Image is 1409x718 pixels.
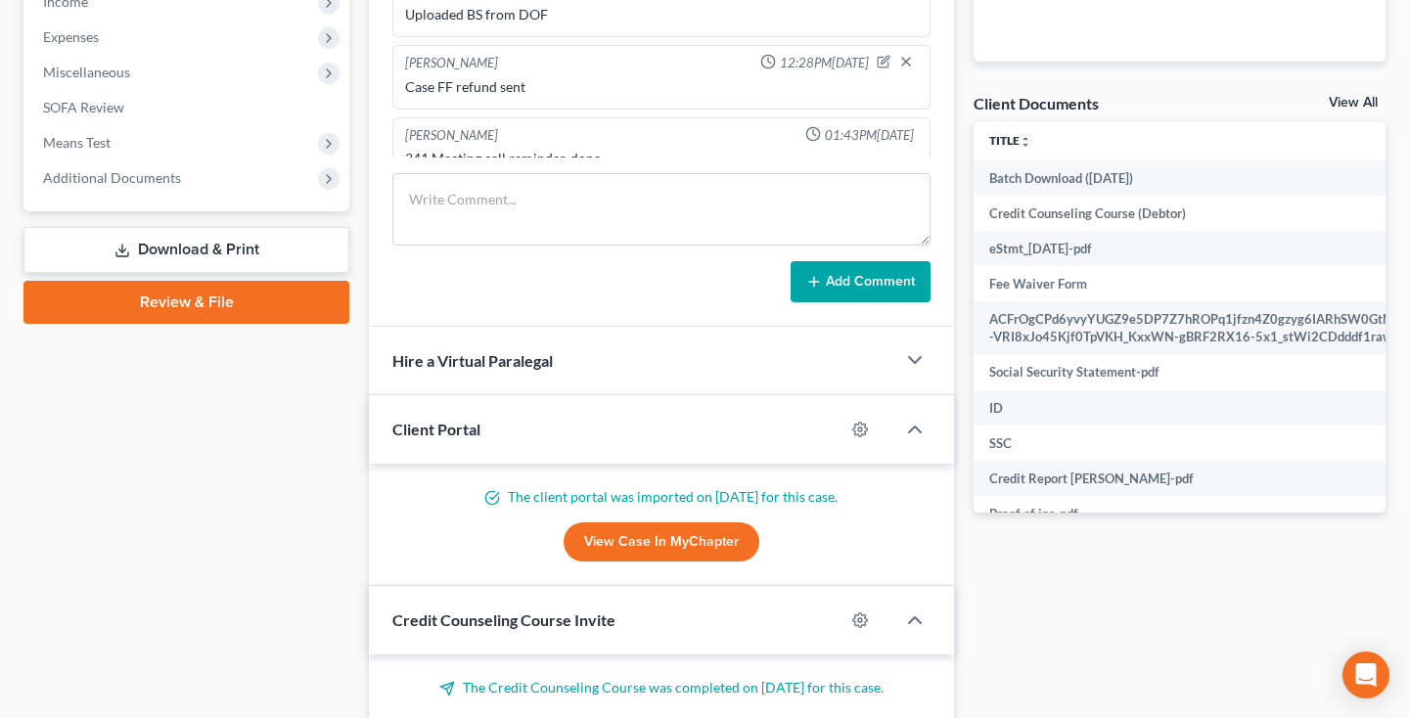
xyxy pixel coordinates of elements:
[780,54,869,72] span: 12:28PM[DATE]
[43,64,130,80] span: Miscellaneous
[43,99,124,115] span: SOFA Review
[23,281,349,324] a: Review & File
[392,420,480,438] span: Client Portal
[989,133,1031,148] a: Titleunfold_more
[405,77,918,97] div: Case FF refund sent
[392,351,553,370] span: Hire a Virtual Paralegal
[43,169,181,186] span: Additional Documents
[825,126,914,145] span: 01:43PM[DATE]
[392,487,931,507] p: The client portal was imported on [DATE] for this case.
[392,678,931,697] p: The Credit Counseling Course was completed on [DATE] for this case.
[791,261,931,302] button: Add Comment
[405,5,918,24] div: Uploaded BS from DOF
[43,28,99,45] span: Expenses
[564,522,759,561] a: View Case in MyChapter
[974,93,1099,113] div: Client Documents
[405,149,918,168] div: 341 Meeting call reminder-done
[1342,651,1389,698] div: Open Intercom Messenger
[405,54,498,73] div: [PERSON_NAME]
[43,134,111,151] span: Means Test
[27,90,349,125] a: SOFA Review
[405,126,498,145] div: [PERSON_NAME]
[1020,136,1031,148] i: unfold_more
[23,227,349,273] a: Download & Print
[392,610,615,629] span: Credit Counseling Course Invite
[1329,96,1378,110] a: View All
